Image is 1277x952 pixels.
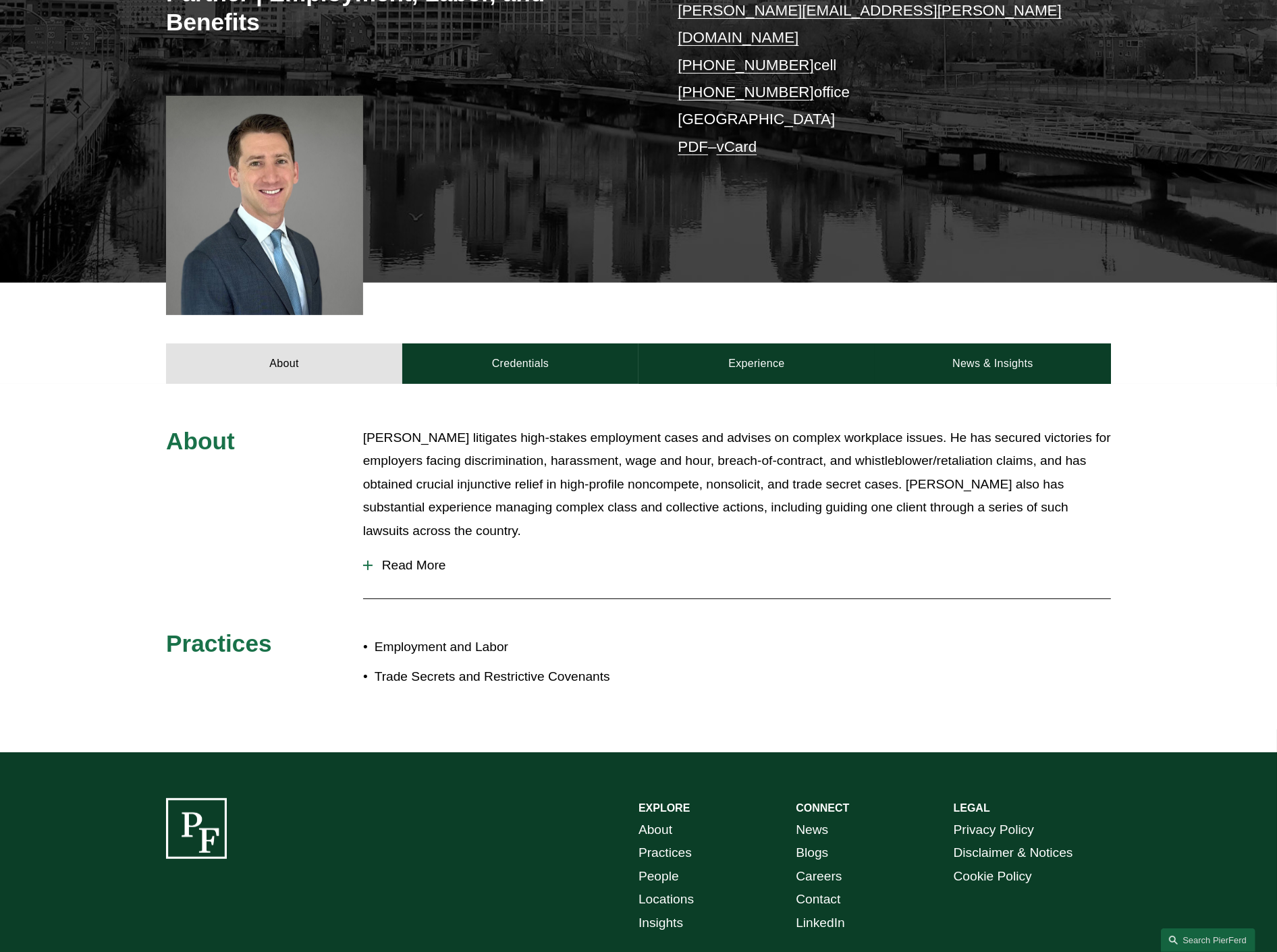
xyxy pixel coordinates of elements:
[796,912,845,935] a: LinkedIn
[363,426,1111,543] p: [PERSON_NAME] litigates high-stakes employment cases and advises on complex workplace issues. He ...
[678,84,814,101] a: [PHONE_NUMBER]
[638,818,672,842] a: About
[638,802,690,814] strong: EXPLORE
[375,636,638,659] p: Employment and Labor
[638,888,694,912] a: Locations
[954,818,1034,842] a: Privacy Policy
[402,343,638,384] a: Credentials
[678,138,708,155] a: PDF
[363,548,1111,583] button: Read More
[375,665,638,689] p: Trade Secrets and Restrictive Covenants
[678,57,814,74] a: [PHONE_NUMBER]
[796,802,849,814] strong: CONNECT
[638,841,692,865] a: Practices
[638,865,679,889] a: People
[796,888,840,912] a: Contact
[954,802,990,814] strong: LEGAL
[796,818,828,842] a: News
[875,343,1111,384] a: News & Insights
[1161,928,1255,952] a: Search this site
[954,841,1073,865] a: Disclaimer & Notices
[796,841,828,865] a: Blogs
[373,558,1111,573] span: Read More
[717,138,757,155] a: vCard
[954,865,1032,889] a: Cookie Policy
[638,343,875,384] a: Experience
[166,428,235,454] span: About
[166,630,272,656] span: Practices
[638,912,683,935] a: Insights
[166,343,402,384] a: About
[796,865,842,889] a: Careers
[678,2,1062,46] a: [PERSON_NAME][EMAIL_ADDRESS][PERSON_NAME][DOMAIN_NAME]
